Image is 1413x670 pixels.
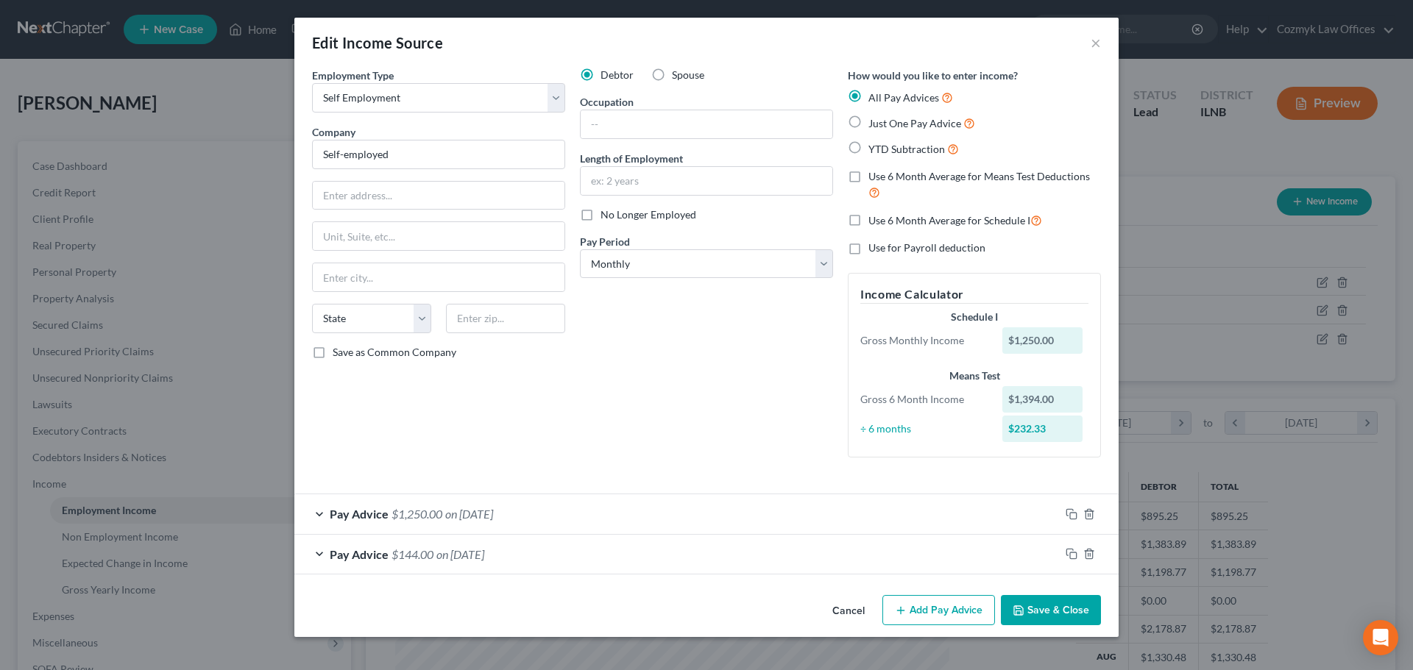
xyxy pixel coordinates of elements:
[853,392,995,407] div: Gross 6 Month Income
[868,241,985,254] span: Use for Payroll deduction
[312,32,443,53] div: Edit Income Source
[821,596,877,626] button: Cancel
[392,547,433,561] span: $144.00
[672,68,704,81] span: Spouse
[860,368,1088,383] div: Means Test
[882,595,995,626] button: Add Pay Advice
[1002,327,1083,354] div: $1,250.00
[313,222,564,250] input: Unit, Suite, etc...
[860,285,1088,304] h5: Income Calculator
[313,263,564,291] input: Enter city...
[1002,416,1083,442] div: $232.33
[868,214,1030,227] span: Use 6 Month Average for Schedule I
[868,117,961,129] span: Just One Pay Advice
[312,140,565,169] input: Search company by name...
[330,547,389,561] span: Pay Advice
[312,69,394,82] span: Employment Type
[868,170,1090,182] span: Use 6 Month Average for Means Test Deductions
[1091,34,1101,51] button: ×
[601,68,634,81] span: Debtor
[860,310,1088,324] div: Schedule I
[330,507,389,521] span: Pay Advice
[446,304,565,333] input: Enter zip...
[312,126,355,138] span: Company
[392,507,442,521] span: $1,250.00
[601,208,696,221] span: No Longer Employed
[1363,620,1398,655] div: Open Intercom Messenger
[580,235,630,248] span: Pay Period
[580,151,683,166] label: Length of Employment
[581,167,832,195] input: ex: 2 years
[581,110,832,138] input: --
[1002,386,1083,413] div: $1,394.00
[333,346,456,358] span: Save as Common Company
[868,143,945,155] span: YTD Subtraction
[1001,595,1101,626] button: Save & Close
[580,94,634,110] label: Occupation
[853,333,995,348] div: Gross Monthly Income
[868,91,939,104] span: All Pay Advices
[436,547,484,561] span: on [DATE]
[853,421,995,436] div: ÷ 6 months
[848,68,1018,83] label: How would you like to enter income?
[313,182,564,210] input: Enter address...
[445,507,493,521] span: on [DATE]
